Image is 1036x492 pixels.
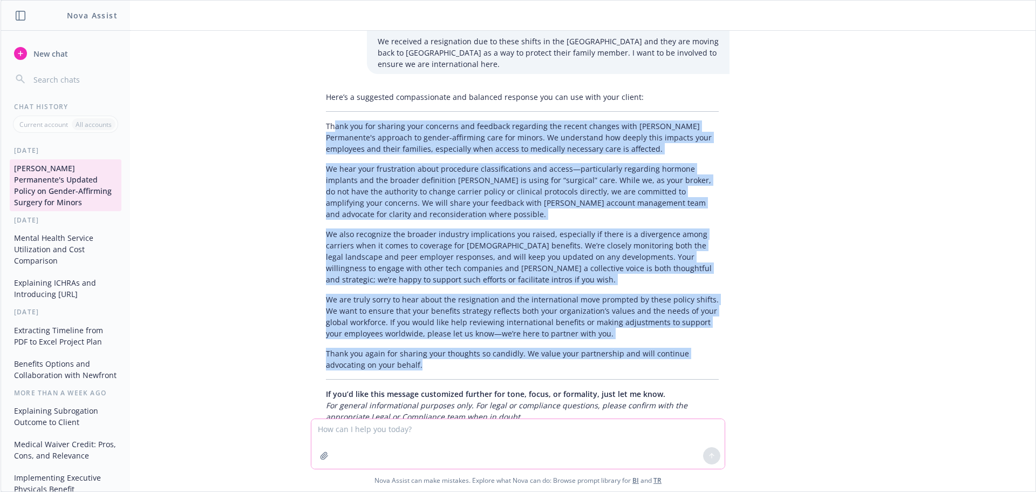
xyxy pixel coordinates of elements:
p: All accounts [76,120,112,129]
div: Chat History [1,102,130,111]
input: Search chats [31,72,117,87]
p: Thank you for sharing your concerns and feedback regarding the recent changes with [PERSON_NAME] ... [326,120,719,154]
div: [DATE] [1,215,130,225]
span: New chat [31,48,68,59]
button: Benefits Options and Collaboration with Newfront [10,355,121,384]
div: [DATE] [1,146,130,155]
div: [DATE] [1,307,130,316]
h1: Nova Assist [67,10,118,21]
button: Extracting Timeline from PDF to Excel Project Plan [10,321,121,351]
p: We are truly sorry to hear about the resignation and the international move prompted by these pol... [326,294,719,339]
span: Nova Assist can make mistakes. Explore what Nova can do: Browse prompt library for and [374,469,662,491]
button: Explaining ICHRAs and Introducing [URL] [10,274,121,303]
p: Thank you again for sharing your thoughts so candidly. We value your partnership and will continu... [326,348,719,370]
em: For general informational purposes only. For legal or compliance questions, please confirm with t... [326,400,687,422]
p: We received a resignation due to these shifts in the [GEOGRAPHIC_DATA] and they are moving back t... [378,36,719,70]
p: Here’s a suggested compassionate and balanced response you can use with your client: [326,91,719,103]
button: New chat [10,44,121,63]
a: BI [632,476,639,485]
a: TR [653,476,662,485]
span: If you’d like this message customized further for tone, focus, or formality, just let me know. [326,389,665,399]
p: Current account [19,120,68,129]
button: [PERSON_NAME] Permanente's Updated Policy on Gender-Affirming Surgery for Minors [10,159,121,211]
button: Medical Waiver Credit: Pros, Cons, and Relevance [10,435,121,464]
p: We also recognize the broader industry implications you raised, especially if there is a divergen... [326,228,719,285]
div: More than a week ago [1,388,130,397]
p: We hear your frustration about procedure classifications and access—particularly regarding hormon... [326,163,719,220]
button: Explaining Subrogation Outcome to Client [10,402,121,431]
button: Mental Health Service Utilization and Cost Comparison [10,229,121,269]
